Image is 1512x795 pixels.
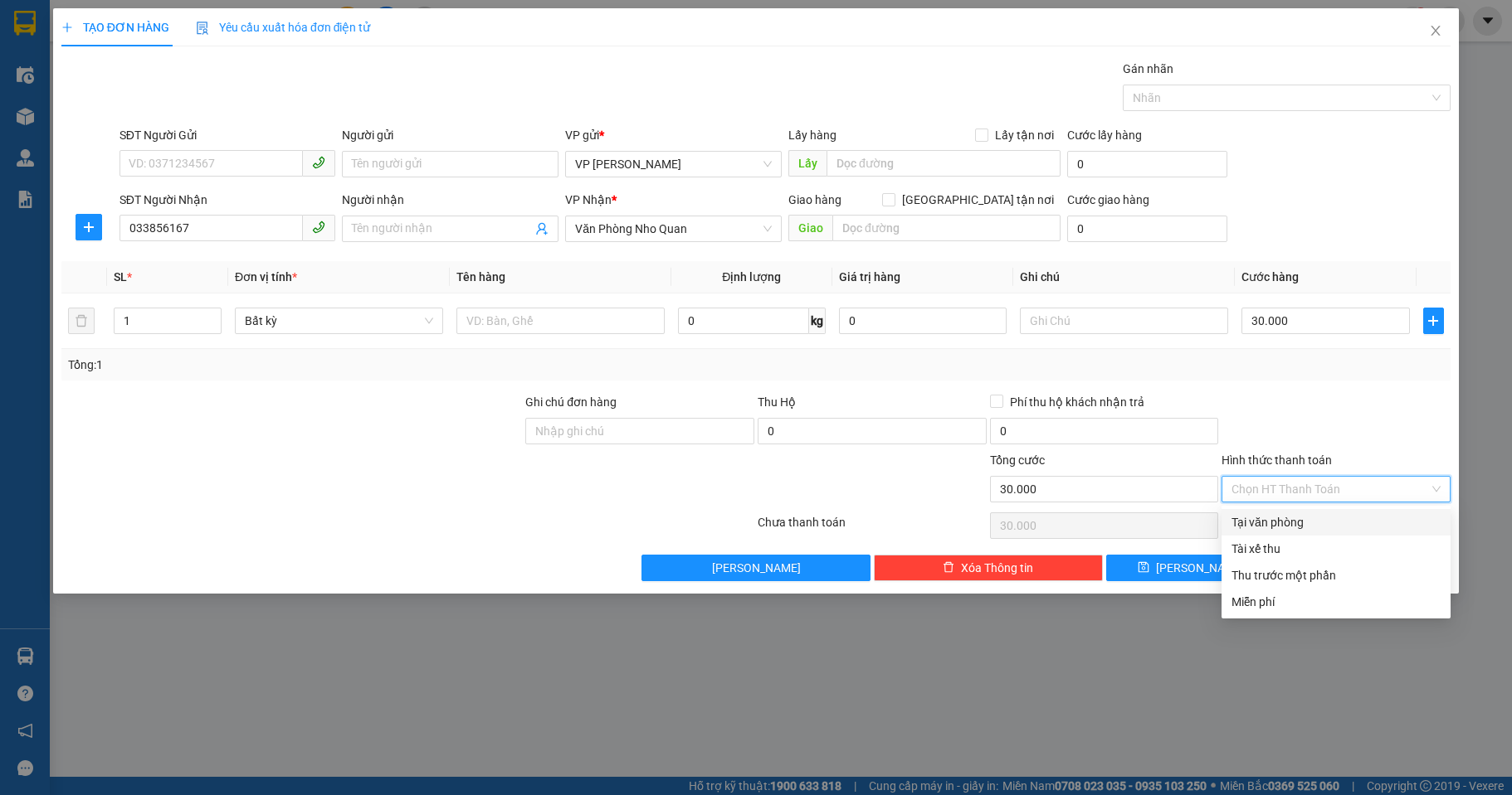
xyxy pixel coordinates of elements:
div: Tổng: 1 [68,356,584,374]
span: [PERSON_NAME] [1156,559,1245,577]
div: Chưa thanh toán [756,513,988,542]
label: Gán nhãn [1123,62,1173,75]
span: Giá trị hàng [839,270,900,284]
div: VP gửi [565,126,782,144]
span: Tên hàng [456,270,505,284]
span: delete [943,561,954,574]
span: Văn Phòng Nho Quan [575,216,772,241]
div: SĐT Người Gửi [119,126,336,144]
span: Lấy tận nơi [988,126,1061,144]
span: plus [76,221,101,234]
div: Tại văn phòng [1232,513,1441,531]
button: Close [1412,8,1459,55]
span: TẠO ĐƠN HÀNG [61,21,169,34]
button: [PERSON_NAME] [641,555,871,581]
div: Thu trước một phần [1232,566,1441,584]
label: Ghi chú đơn hàng [525,395,617,409]
span: Xóa Thông tin [961,559,1033,577]
span: Giao hàng [788,193,841,206]
span: save [1138,561,1149,574]
span: Lấy [788,150,827,177]
label: Cước lấy hàng [1067,128,1142,142]
span: phone [312,221,325,234]
div: SĐT Người Nhận [119,191,336,209]
span: VP Nguyễn Quốc Trị [575,152,772,177]
button: plus [1423,308,1445,334]
input: Dọc đường [832,215,1061,241]
button: delete [68,308,95,334]
span: Giao [788,215,832,241]
span: user-add [535,222,549,235]
input: Dọc đường [827,150,1061,177]
input: Ghi Chú [1020,308,1228,334]
button: save[PERSON_NAME] [1106,555,1277,581]
span: Định lượng [722,270,781,284]
span: Bất kỳ [245,308,433,333]
input: VD: Bàn, Ghế [456,308,665,334]
div: Miễn phí [1232,593,1441,611]
button: plus [76,214,102,240]
span: SL [114,270,127,284]
th: Ghi chú [1013,261,1235,293]
img: icon [196,22,209,35]
span: kg [809,308,826,334]
span: phone [312,156,325,169]
span: [GEOGRAPHIC_DATA] tận nơi [895,191,1061,209]
button: deleteXóa Thông tin [874,555,1103,581]
input: Ghi chú đơn hàng [525,418,754,444]
span: Thu Hộ [758,395,796,409]
label: Hình thức thanh toán [1222,453,1332,467]
span: [PERSON_NAME] [712,559,801,577]
div: Người gửi [342,126,558,144]
span: Cước hàng [1241,270,1299,284]
div: Tài xế thu [1232,540,1441,558]
span: Lấy hàng [788,128,836,142]
span: plus [61,22,73,33]
span: Phí thu hộ khách nhận trả [1003,393,1151,411]
input: Cước giao hàng [1067,216,1228,242]
span: VP Nhận [565,193,612,206]
span: Yêu cầu xuất hóa đơn điện tử [196,21,371,34]
label: Cước giao hàng [1067,193,1149,206]
span: Tổng cước [990,453,1045,467]
span: Đơn vị tính [235,270,297,284]
div: Người nhận [342,191,558,209]
input: Cước lấy hàng [1067,151,1228,177]
span: close [1429,24,1442,37]
span: plus [1424,314,1444,327]
input: 0 [839,308,1007,334]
